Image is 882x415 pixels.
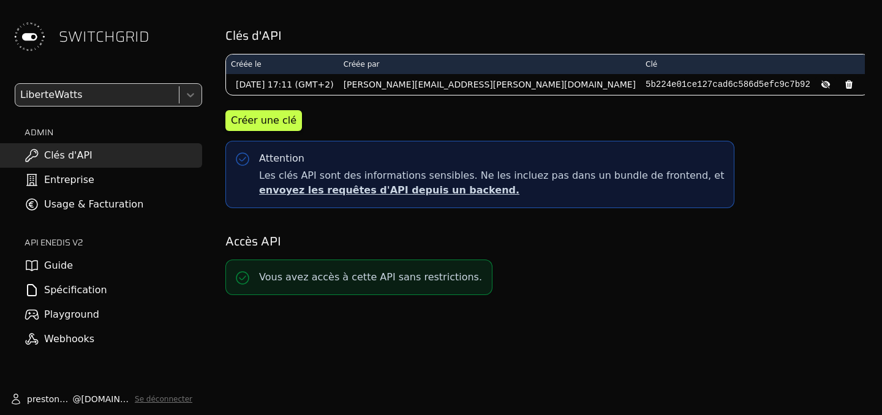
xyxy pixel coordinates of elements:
[259,270,482,285] p: Vous avez accès à cette API sans restrictions.
[259,168,724,198] span: Les clés API sont des informations sensibles. Ne les incluez pas dans un bundle de frontend, et
[72,393,81,405] span: @
[226,74,339,95] td: [DATE] 17:11 (GMT+2)
[24,236,202,249] h2: API ENEDIS v2
[259,151,304,166] div: Attention
[27,393,72,405] span: prestone.ngayo
[225,110,302,131] button: Créer une clé
[59,27,149,47] span: SWITCHGRID
[641,54,869,74] th: Clé
[226,54,339,74] th: Créée le
[646,78,810,91] pre: 5b224e01ce127cad6c586d5efc9c7b92
[339,54,641,74] th: Créée par
[81,393,130,405] span: [DOMAIN_NAME]
[225,233,865,250] h2: Accès API
[259,183,724,198] p: envoyez les requêtes d'API depuis un backend.
[135,394,192,404] button: Se déconnecter
[24,126,202,138] h2: ADMIN
[10,17,49,56] img: Switchgrid Logo
[339,74,641,95] td: [PERSON_NAME][EMAIL_ADDRESS][PERSON_NAME][DOMAIN_NAME]
[231,113,296,128] div: Créer une clé
[225,27,865,44] h2: Clés d'API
